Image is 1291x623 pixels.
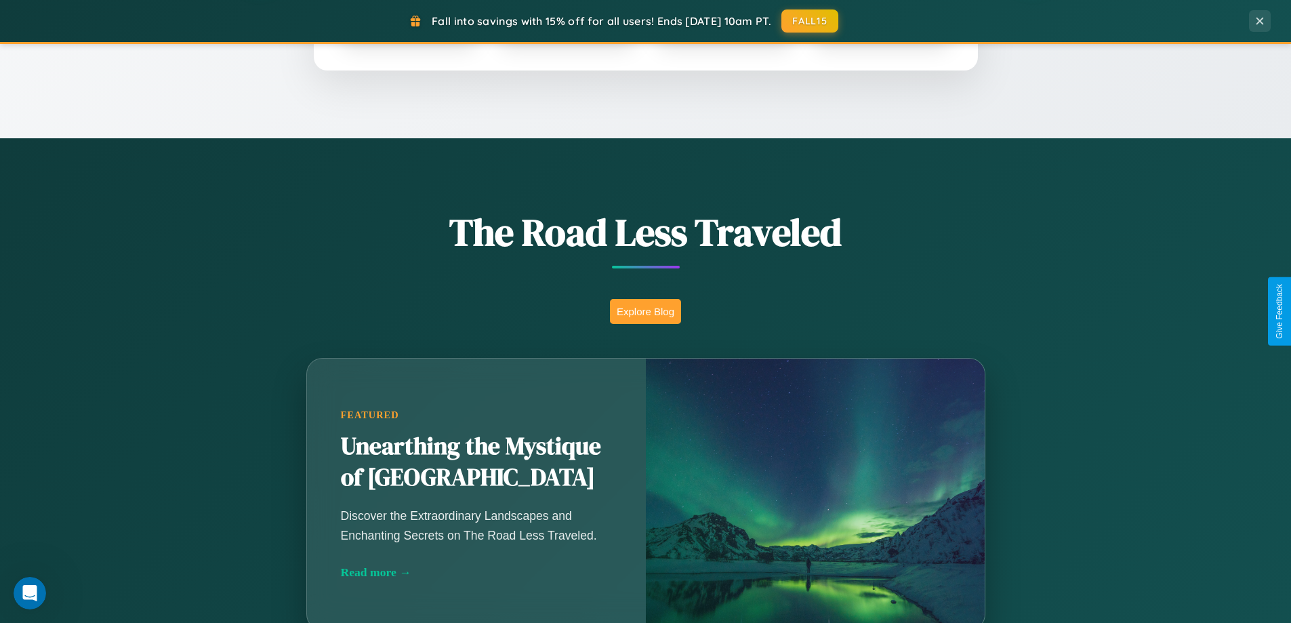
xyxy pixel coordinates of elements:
div: Featured [341,409,612,421]
h1: The Road Less Traveled [239,206,1052,258]
iframe: Intercom live chat [14,577,46,609]
span: Fall into savings with 15% off for all users! Ends [DATE] 10am PT. [432,14,771,28]
div: Read more → [341,565,612,580]
div: Give Feedback [1275,284,1284,339]
button: Explore Blog [610,299,681,324]
h2: Unearthing the Mystique of [GEOGRAPHIC_DATA] [341,431,612,494]
p: Discover the Extraordinary Landscapes and Enchanting Secrets on The Road Less Traveled. [341,506,612,544]
button: FALL15 [781,9,838,33]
